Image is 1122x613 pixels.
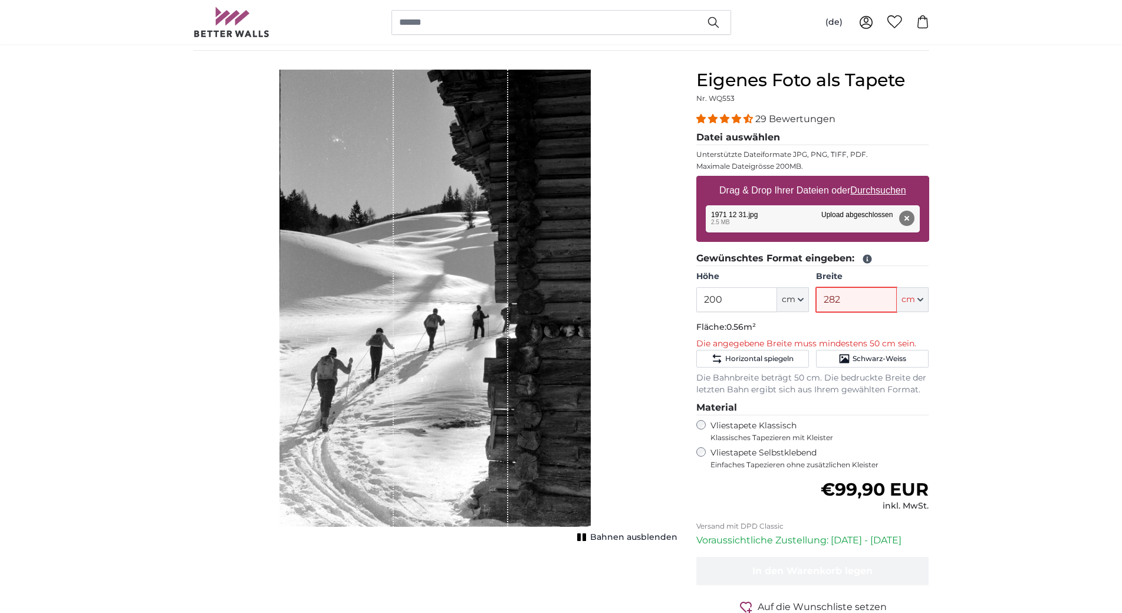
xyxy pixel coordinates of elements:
[696,251,929,266] legend: Gewünschtes Format eingeben:
[696,350,809,368] button: Horizontal spiegeln
[696,162,929,171] p: Maximale Dateigrösse 200MB.
[782,294,795,306] span: cm
[696,322,929,333] p: Fläche:
[821,478,929,500] span: €99,90 EUR
[715,179,911,202] label: Drag & Drop Ihrer Dateien oder
[853,354,906,363] span: Schwarz-Weiss
[696,338,929,350] p: Die angegebene Breite muss mindestens 50 cm sein.
[696,372,929,396] p: Die Bahnbreite beträgt 50 cm. Die bedruckte Breite der letzten Bahn ergibt sich aus Ihrem gewählt...
[696,401,929,415] legend: Material
[574,529,677,546] button: Bahnen ausblenden
[821,500,929,512] div: inkl. MwSt.
[710,420,919,442] label: Vliestapete Klassisch
[696,522,929,531] p: Versand mit DPD Classic
[696,533,929,548] p: Voraussichtliche Zustellung: [DATE] - [DATE]
[726,322,756,332] span: 0.56m²
[725,354,794,363] span: Horizontal spiegeln
[901,294,915,306] span: cm
[710,433,919,442] span: Klassisches Tapezieren mit Kleister
[816,271,929,283] label: Breite
[696,557,929,585] button: In den Warenkorb legen
[193,70,677,542] div: 1 of 1
[696,150,929,159] p: Unterstützte Dateiformate JPG, PNG, TIFF, PDF.
[696,271,809,283] label: Höhe
[590,532,677,543] span: Bahnen ausblenden
[752,565,873,576] span: In den Warenkorb legen
[696,70,929,91] h1: Eigenes Foto als Tapete
[696,113,755,124] span: 4.34 stars
[816,12,852,33] button: (de)
[710,447,929,470] label: Vliestapete Selbstklebend
[897,287,929,312] button: cm
[777,287,809,312] button: cm
[710,460,929,470] span: Einfaches Tapezieren ohne zusätzlichen Kleister
[850,185,906,195] u: Durchsuchen
[696,130,929,145] legend: Datei auswählen
[193,7,270,37] img: Betterwalls
[696,94,735,103] span: Nr. WQ553
[755,113,835,124] span: 29 Bewertungen
[816,350,929,368] button: Schwarz-Weiss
